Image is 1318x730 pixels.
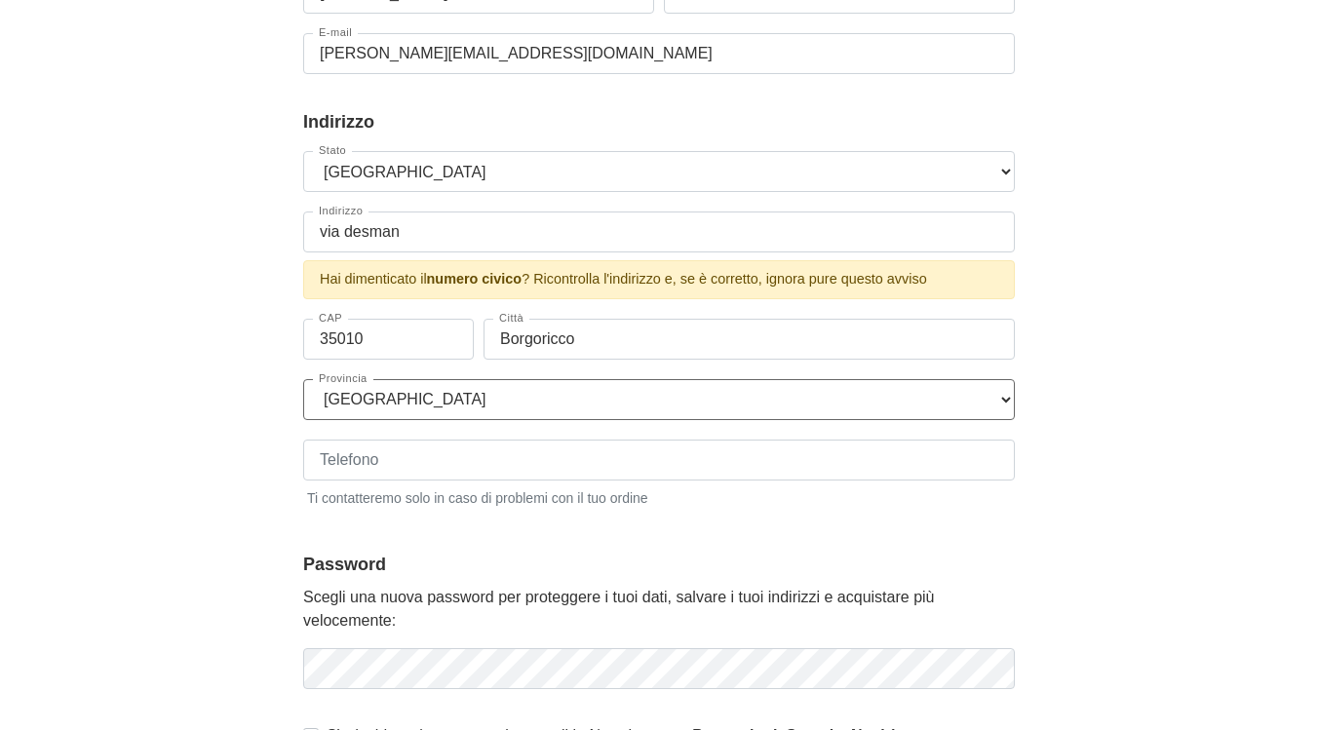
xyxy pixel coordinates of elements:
label: Stato [313,145,352,156]
label: Indirizzo [313,206,368,216]
p: Scegli una nuova password per proteggere i tuoi dati, salvare i tuoi indirizzi e acquistare più v... [303,586,1015,633]
input: Telefono [303,440,1015,480]
label: Provincia [313,373,373,384]
b: numero civico [427,271,523,287]
legend: Password [303,552,1015,578]
small: Ti contatteremo solo in caso di problemi con il tuo ordine [303,484,1015,509]
label: Città [493,313,529,324]
label: CAP [313,313,348,324]
input: Città [484,319,1015,360]
div: Hai dimenticato il ? Ricontrolla l'indirizzo e, se è corretto, ignora pure questo avviso [303,260,1015,299]
legend: Indirizzo [303,109,1015,135]
input: CAP [303,319,474,360]
label: E-mail [313,27,358,38]
input: Indirizzo [303,211,1015,252]
input: E-mail [303,33,1015,74]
